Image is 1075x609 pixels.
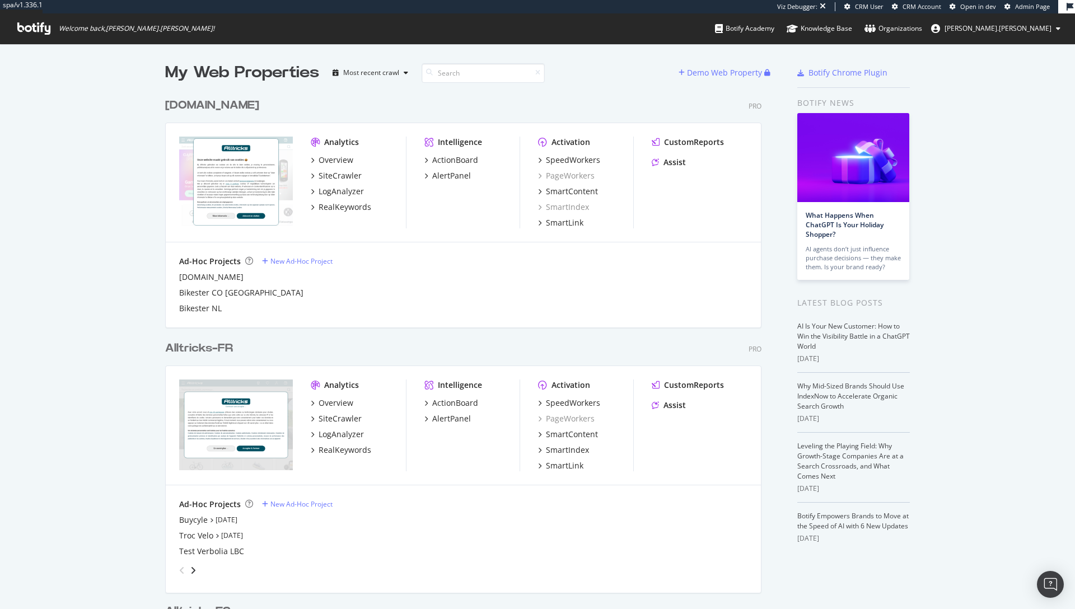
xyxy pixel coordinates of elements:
[319,413,362,424] div: SiteCrawler
[424,154,478,166] a: ActionBoard
[538,444,589,456] a: SmartIndex
[922,20,1069,38] button: [PERSON_NAME].[PERSON_NAME]
[797,484,910,494] div: [DATE]
[432,413,471,424] div: AlertPanel
[319,429,364,440] div: LogAnalyzer
[652,137,724,148] a: CustomReports
[749,101,761,111] div: Pro
[797,113,909,202] img: What Happens When ChatGPT Is Your Holiday Shopper?
[59,24,214,33] span: Welcome back, [PERSON_NAME].[PERSON_NAME] !
[797,381,904,411] a: Why Mid-Sized Brands Should Use IndexNow to Accelerate Organic Search Growth
[797,297,910,309] div: Latest Blog Posts
[749,344,761,354] div: Pro
[221,531,243,540] a: [DATE]
[179,499,241,510] div: Ad-Hoc Projects
[538,186,598,197] a: SmartContent
[663,157,686,168] div: Assist
[179,287,303,298] a: Bikester CO [GEOGRAPHIC_DATA]
[179,530,213,541] div: Troc Velo
[679,68,764,77] a: Demo Web Property
[319,444,371,456] div: RealKeywords
[538,202,589,213] a: SmartIndex
[262,499,333,509] a: New Ad-Hoc Project
[424,413,471,424] a: AlertPanel
[424,170,471,181] a: AlertPanel
[270,499,333,509] div: New Ad-Hoc Project
[165,97,259,114] div: [DOMAIN_NAME]
[324,380,359,391] div: Analytics
[165,97,264,114] a: [DOMAIN_NAME]
[797,67,887,78] a: Botify Chrome Plugin
[538,413,595,424] a: PageWorkers
[844,2,884,11] a: CRM User
[538,170,595,181] a: PageWorkers
[438,137,482,148] div: Intelligence
[319,186,364,197] div: LogAnalyzer
[864,23,922,34] div: Organizations
[664,380,724,391] div: CustomReports
[165,340,237,357] a: Alltricks-FR
[319,170,362,181] div: SiteCrawler
[538,460,583,471] a: SmartLink
[903,2,941,11] span: CRM Account
[343,69,399,76] div: Most recent crawl
[179,514,208,526] a: Buycyle
[422,63,545,83] input: Search
[546,186,598,197] div: SmartContent
[806,245,901,271] div: AI agents don’t just influence purchase decisions — they make them. Is your brand ready?
[892,2,941,11] a: CRM Account
[311,154,353,166] a: Overview
[311,186,364,197] a: LogAnalyzer
[175,561,189,579] div: angle-left
[864,13,922,44] a: Organizations
[319,397,353,409] div: Overview
[179,546,244,557] a: Test Verbolia LBC
[270,256,333,266] div: New Ad-Hoc Project
[945,24,1051,33] span: estelle.martin
[777,2,817,11] div: Viz Debugger:
[179,137,293,227] img: alltricks.nl
[538,217,583,228] a: SmartLink
[652,157,686,168] a: Assist
[1004,2,1050,11] a: Admin Page
[1015,2,1050,11] span: Admin Page
[432,154,478,166] div: ActionBoard
[787,23,852,34] div: Knowledge Base
[797,511,909,531] a: Botify Empowers Brands to Move at the Speed of AI with 6 New Updates
[546,460,583,471] div: SmartLink
[179,271,244,283] a: [DOMAIN_NAME]
[679,64,764,82] button: Demo Web Property
[319,202,371,213] div: RealKeywords
[715,23,774,34] div: Botify Academy
[538,429,598,440] a: SmartContent
[687,67,762,78] div: Demo Web Property
[797,321,910,351] a: AI Is Your New Customer: How to Win the Visibility Battle in a ChatGPT World
[652,380,724,391] a: CustomReports
[806,210,884,239] a: What Happens When ChatGPT Is Your Holiday Shopper?
[960,2,996,11] span: Open in dev
[424,397,478,409] a: ActionBoard
[663,400,686,411] div: Assist
[715,13,774,44] a: Botify Academy
[538,154,600,166] a: SpeedWorkers
[538,397,600,409] a: SpeedWorkers
[189,565,197,576] div: angle-right
[328,64,413,82] button: Most recent crawl
[797,533,910,544] div: [DATE]
[546,397,600,409] div: SpeedWorkers
[165,62,319,84] div: My Web Properties
[179,380,293,470] img: alltricks.fr
[165,340,233,357] div: Alltricks-FR
[179,303,222,314] a: Bikester NL
[652,400,686,411] a: Assist
[546,154,600,166] div: SpeedWorkers
[311,413,362,424] a: SiteCrawler
[262,256,333,266] a: New Ad-Hoc Project
[808,67,887,78] div: Botify Chrome Plugin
